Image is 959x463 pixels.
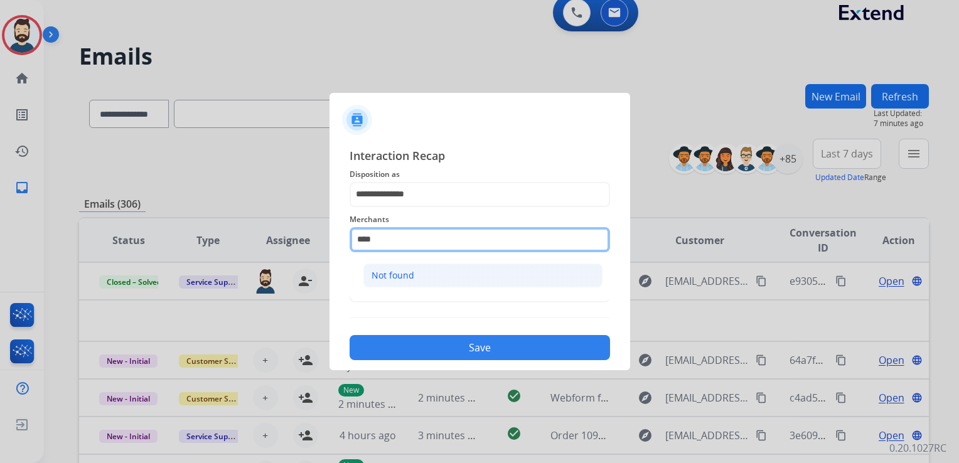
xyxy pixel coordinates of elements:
[372,269,414,282] div: Not found
[342,105,372,135] img: contactIcon
[889,440,946,455] p: 0.20.1027RC
[350,147,610,167] span: Interaction Recap
[350,335,610,360] button: Save
[350,167,610,182] span: Disposition as
[350,212,610,227] span: Merchants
